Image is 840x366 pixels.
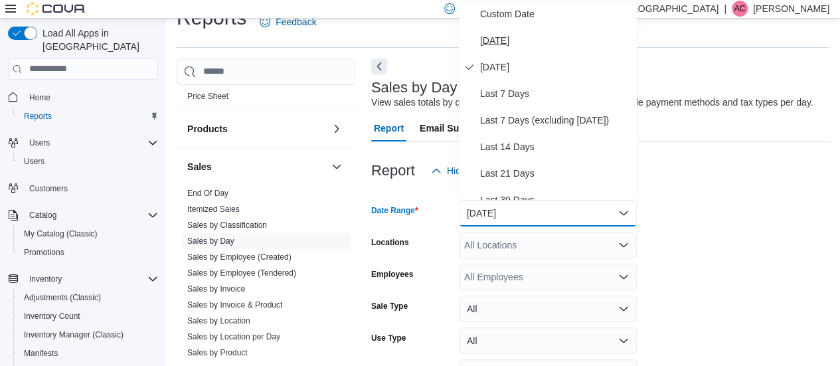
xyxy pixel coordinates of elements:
[724,1,726,17] p: |
[27,2,86,15] img: Cova
[19,226,103,242] a: My Catalog (Classic)
[29,137,50,148] span: Users
[480,192,631,208] span: Last 30 Days
[24,135,55,151] button: Users
[19,290,106,306] a: Adjustments (Classic)
[3,206,163,225] button: Catalog
[3,134,163,152] button: Users
[187,316,250,325] a: Sales by Location
[371,237,409,248] label: Locations
[19,327,158,343] span: Inventory Manager (Classic)
[3,179,163,198] button: Customers
[19,108,158,124] span: Reports
[276,15,316,29] span: Feedback
[29,92,50,103] span: Home
[24,271,158,287] span: Inventory
[371,301,408,312] label: Sale Type
[618,240,629,250] button: Open list of options
[13,107,163,126] button: Reports
[24,89,158,106] span: Home
[329,159,345,175] button: Sales
[420,115,504,141] span: Email Subscription
[19,345,63,361] a: Manifests
[480,139,631,155] span: Last 14 Days
[37,27,158,53] span: Load All Apps in [GEOGRAPHIC_DATA]
[187,189,228,198] a: End Of Day
[187,236,234,246] a: Sales by Day
[24,156,44,167] span: Users
[24,329,124,340] span: Inventory Manager (Classic)
[24,271,67,287] button: Inventory
[24,181,73,197] a: Customers
[459,296,637,322] button: All
[459,200,637,227] button: [DATE]
[187,122,326,136] button: Products
[19,244,158,260] span: Promotions
[480,59,631,75] span: [DATE]
[480,112,631,128] span: Last 7 Days (excluding [DATE])
[19,327,129,343] a: Inventory Manager (Classic)
[187,221,267,230] a: Sales by Classification
[374,115,404,141] span: Report
[29,183,68,194] span: Customers
[371,96,813,110] div: View sales totals by day for a specified date range. Details include payment methods and tax type...
[29,210,56,221] span: Catalog
[13,288,163,307] button: Adjustments (Classic)
[480,86,631,102] span: Last 7 Days
[19,153,158,169] span: Users
[480,165,631,181] span: Last 21 Days
[187,284,245,294] a: Sales by Invoice
[187,122,228,136] h3: Products
[618,272,629,282] button: Open list of options
[24,311,80,321] span: Inventory Count
[13,307,163,325] button: Inventory Count
[187,284,245,294] span: Sales by Invoice
[187,347,248,358] span: Sales by Product
[187,300,282,310] span: Sales by Invoice & Product
[734,1,746,17] span: AC
[24,229,98,239] span: My Catalog (Classic)
[371,205,418,216] label: Date Range
[19,308,158,324] span: Inventory Count
[24,292,101,303] span: Adjustments (Classic)
[187,92,228,101] a: Price Sheet
[24,111,52,122] span: Reports
[187,91,228,102] span: Price Sheet
[187,160,212,173] h3: Sales
[187,331,280,342] span: Sales by Location per Day
[24,247,64,258] span: Promotions
[13,152,163,171] button: Users
[24,207,62,223] button: Catalog
[29,274,62,284] span: Inventory
[564,1,719,17] p: Tokyo Smoke [GEOGRAPHIC_DATA]
[13,243,163,262] button: Promotions
[19,290,158,306] span: Adjustments (Classic)
[459,1,637,200] div: Select listbox
[329,121,345,137] button: Products
[371,269,413,280] label: Employees
[3,270,163,288] button: Inventory
[187,252,292,262] a: Sales by Employee (Created)
[19,153,50,169] a: Users
[753,1,829,17] p: [PERSON_NAME]
[187,300,282,310] a: Sales by Invoice & Product
[732,1,748,17] div: Abigail Chu
[13,225,163,243] button: My Catalog (Classic)
[480,33,631,48] span: [DATE]
[177,88,355,110] div: Pricing
[19,226,158,242] span: My Catalog (Classic)
[187,188,228,199] span: End Of Day
[480,6,631,22] span: Custom Date
[3,88,163,107] button: Home
[187,348,248,357] a: Sales by Product
[24,207,158,223] span: Catalog
[187,204,240,215] span: Itemized Sales
[24,180,158,197] span: Customers
[459,327,637,354] button: All
[187,268,296,278] a: Sales by Employee (Tendered)
[187,316,250,326] span: Sales by Location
